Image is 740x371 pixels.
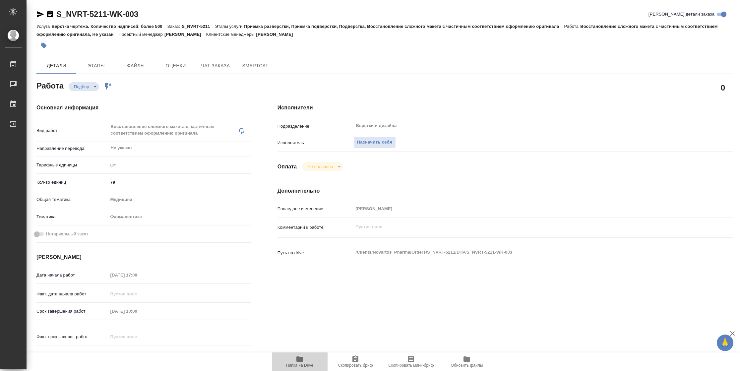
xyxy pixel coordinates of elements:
[277,206,353,212] p: Последнее изменение
[108,349,166,359] input: ✎ Введи что-нибудь
[108,194,251,205] div: Медицина
[36,334,108,340] p: Факт. срок заверш. работ
[353,204,695,214] input: Пустое поле
[36,10,44,18] button: Скопировать ссылку для ЯМессенджера
[46,231,88,237] span: Нотариальный заказ
[108,270,166,280] input: Пустое поле
[108,332,166,341] input: Пустое поле
[215,24,244,29] p: Этапы услуги
[108,177,251,187] input: ✎ Введи что-нибудь
[167,24,182,29] p: Заказ:
[200,62,231,70] span: Чат заказа
[40,62,72,70] span: Детали
[108,289,166,299] input: Пустое поле
[36,291,108,297] p: Факт. дата начала работ
[120,62,152,70] span: Файлы
[36,196,108,203] p: Общая тематика
[338,363,373,368] span: Скопировать бриф
[357,139,392,146] span: Назначить себя
[69,82,99,91] div: Подбор
[36,253,251,261] h4: [PERSON_NAME]
[719,336,731,350] span: 🙏
[721,82,725,93] h2: 0
[286,363,313,368] span: Папка на Drive
[244,24,564,29] p: Приемка разверстки, Приемка подверстки, Подверстка, Восстановление сложного макета с частичным со...
[388,363,434,368] span: Скопировать мини-бриф
[256,32,298,37] p: [PERSON_NAME]
[277,187,733,195] h4: Дополнительно
[36,214,108,220] p: Тематика
[36,127,108,134] p: Вид работ
[36,272,108,278] p: Дата начала работ
[564,24,580,29] p: Работа
[36,104,251,112] h4: Основная информация
[277,104,733,112] h4: Исполнители
[717,335,733,351] button: 🙏
[108,306,166,316] input: Пустое поле
[182,24,215,29] p: S_NVRT-5211
[36,79,64,91] h2: Работа
[108,211,251,222] div: Фармацевтика
[108,159,251,171] div: шт
[36,38,51,53] button: Добавить тэг
[118,32,164,37] p: Проектный менеджер
[56,10,138,19] a: S_NVRT-5211-WK-003
[328,352,383,371] button: Скопировать бриф
[277,140,353,146] p: Исполнитель
[277,250,353,256] p: Путь на drive
[305,164,335,169] button: Не оплачена
[206,32,256,37] p: Клиентские менеджеры
[36,179,108,186] p: Кол-во единиц
[277,224,353,231] p: Комментарий к работе
[72,84,91,90] button: Подбор
[353,137,396,148] button: Назначить себя
[277,123,353,130] p: Подразделение
[36,308,108,315] p: Срок завершения работ
[277,163,297,171] h4: Оплата
[302,162,343,171] div: Подбор
[239,62,271,70] span: SmartCat
[160,62,192,70] span: Оценки
[383,352,439,371] button: Скопировать мини-бриф
[439,352,495,371] button: Обновить файлы
[80,62,112,70] span: Этапы
[46,10,54,18] button: Скопировать ссылку
[272,352,328,371] button: Папка на Drive
[36,162,108,168] p: Тарифные единицы
[36,145,108,152] p: Направление перевода
[648,11,714,18] span: [PERSON_NAME] детали заказа
[353,247,695,258] textarea: /Clients/Novartos_Pharma/Orders/S_NVRT-5211/DTP/S_NVRT-5211-WK-003
[164,32,206,37] p: [PERSON_NAME]
[51,24,167,29] p: Верстка чертежа. Количество надписей: более 500
[36,351,108,357] p: Срок завершения услуги
[451,363,483,368] span: Обновить файлы
[36,24,51,29] p: Услуга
